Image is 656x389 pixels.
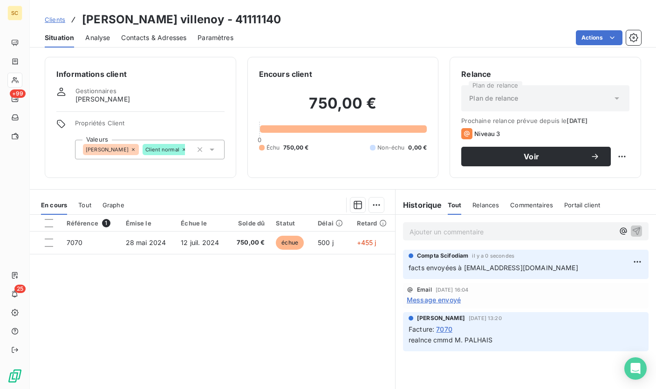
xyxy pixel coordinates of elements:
[469,315,502,321] span: [DATE] 13:20
[461,117,629,124] span: Prochaine relance prévue depuis le
[576,30,622,45] button: Actions
[318,239,334,246] span: 500 j
[82,11,281,28] h3: [PERSON_NAME] villenoy - 41111140
[377,143,404,152] span: Non-échu
[181,219,223,227] div: Échue le
[78,201,91,209] span: Tout
[75,87,116,95] span: Gestionnaires
[185,145,192,154] input: Ajouter une valeur
[181,239,219,246] span: 12 juil. 2024
[259,68,312,80] h6: Encours client
[357,219,389,227] div: Retard
[258,136,261,143] span: 0
[198,33,233,42] span: Paramètres
[126,239,166,246] span: 28 mai 2024
[474,130,500,137] span: Niveau 3
[472,153,590,160] span: Voir
[67,239,83,246] span: 7070
[86,147,129,152] span: [PERSON_NAME]
[45,15,65,24] a: Clients
[7,6,22,20] div: SC
[121,33,186,42] span: Contacts & Adresses
[266,143,280,152] span: Échu
[45,33,74,42] span: Situation
[126,219,170,227] div: Émise le
[448,201,462,209] span: Tout
[409,264,578,272] span: facts envoyées à [EMAIL_ADDRESS][DOMAIN_NAME]
[567,117,588,124] span: [DATE]
[7,369,22,383] img: Logo LeanPay
[461,68,629,80] h6: Relance
[276,236,304,250] span: échue
[283,143,308,152] span: 750,00 €
[145,147,179,152] span: Client normal
[469,94,518,103] span: Plan de relance
[14,285,26,293] span: 25
[472,201,499,209] span: Relances
[75,119,225,132] span: Propriétés Client
[234,219,265,227] div: Solde dû
[461,147,611,166] button: Voir
[102,201,124,209] span: Graphe
[417,314,465,322] span: [PERSON_NAME]
[85,33,110,42] span: Analyse
[396,199,442,211] h6: Historique
[318,219,345,227] div: Délai
[510,201,553,209] span: Commentaires
[45,16,65,23] span: Clients
[408,143,427,152] span: 0,00 €
[409,324,434,334] span: Facture :
[56,68,225,80] h6: Informations client
[41,201,67,209] span: En cours
[436,324,452,334] span: 7070
[624,357,647,380] div: Open Intercom Messenger
[276,219,307,227] div: Statut
[10,89,26,98] span: +99
[436,287,469,293] span: [DATE] 16:04
[357,239,376,246] span: +455 j
[472,253,514,259] span: il y a 0 secondes
[67,219,115,227] div: Référence
[75,95,130,104] span: [PERSON_NAME]
[409,336,492,344] span: realnce cmmd M. PALHAIS
[407,295,461,305] span: Message envoyé
[102,219,110,227] span: 1
[417,252,468,260] span: Compta Scifodiam
[234,238,265,247] span: 750,00 €
[564,201,600,209] span: Portail client
[259,94,427,122] h2: 750,00 €
[417,287,432,293] span: Email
